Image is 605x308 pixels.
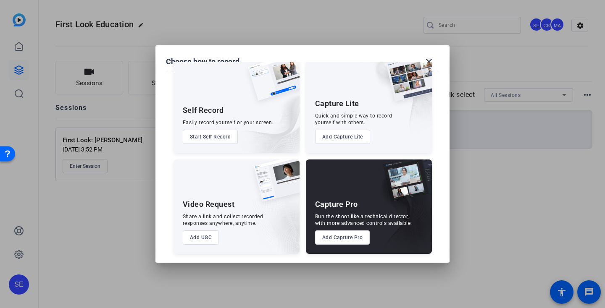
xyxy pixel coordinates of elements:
[166,57,239,67] h1: Choose how to record
[376,159,432,211] img: capture-pro.png
[183,199,235,209] div: Video Request
[183,119,274,126] div: Easily record yourself or your screen.
[315,112,392,126] div: Quick and simple way to record yourself with others.
[315,230,370,245] button: Add Capture Pro
[226,77,300,153] img: embarkstudio-self-record.png
[183,105,224,115] div: Self Record
[315,130,370,144] button: Add Capture Lite
[380,59,432,110] img: capture-lite.png
[242,59,300,109] img: self-record.png
[183,230,219,245] button: Add UGC
[183,213,263,227] div: Share a link and collect recorded responses anywhere, anytime.
[183,130,238,144] button: Start Self Record
[424,57,434,67] mat-icon: close
[315,199,358,209] div: Capture Pro
[370,170,432,254] img: embarkstudio-capture-pro.png
[315,213,412,227] div: Run the shoot like a technical director, with more advanced controls available.
[247,159,300,210] img: ugc-content.png
[315,99,359,109] div: Capture Lite
[251,185,300,254] img: embarkstudio-ugc-content.png
[357,59,432,143] img: embarkstudio-capture-lite.png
